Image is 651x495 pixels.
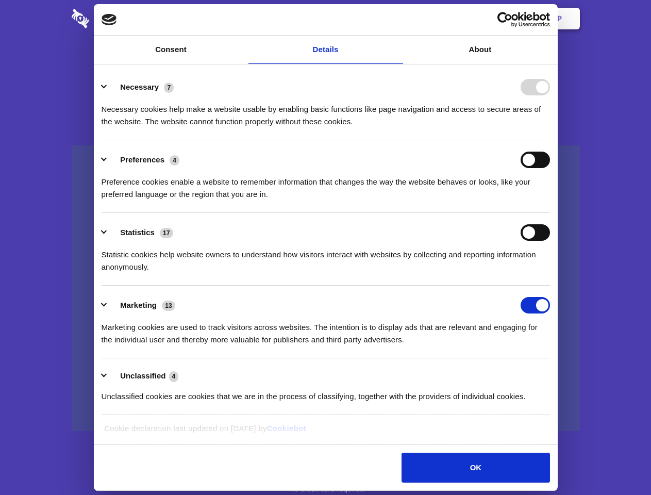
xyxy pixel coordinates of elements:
a: Consent [94,36,248,64]
span: 4 [169,371,179,382]
h1: Eliminate Slack Data Loss. [72,46,580,84]
button: OK [402,453,549,483]
button: Necessary (7) [102,79,180,95]
a: Details [248,36,403,64]
span: 17 [160,228,173,238]
button: Preferences (4) [102,152,186,168]
label: Necessary [120,82,159,91]
label: Marketing [120,301,157,309]
div: Cookie declaration last updated on [DATE] by [96,422,555,442]
button: Marketing (13) [102,297,182,313]
h4: Auto-redaction of sensitive data, encrypted data sharing and self-destructing private chats. Shar... [72,94,580,128]
a: Pricing [303,3,347,35]
div: Statistic cookies help website owners to understand how visitors interact with websites by collec... [102,241,550,273]
label: Statistics [120,228,155,237]
span: 13 [162,301,175,311]
a: Wistia video thumbnail [72,145,580,432]
a: Usercentrics Cookiebot - opens in a new window [460,12,550,27]
a: About [403,36,558,64]
a: Login [468,3,512,35]
div: Preference cookies enable a website to remember information that changes the way the website beha... [102,168,550,201]
img: logo-wordmark-white-trans-d4663122ce5f474addd5e946df7df03e33cb6a1c49d2221995e7729f52c070b2.svg [72,9,160,28]
a: Contact [418,3,465,35]
iframe: Drift Widget Chat Controller [599,443,639,483]
div: Marketing cookies are used to track visitors across websites. The intention is to display ads tha... [102,313,550,346]
span: 4 [170,155,179,166]
button: Unclassified (4) [102,370,185,383]
div: Unclassified cookies are cookies that we are in the process of classifying, together with the pro... [102,383,550,403]
label: Preferences [120,155,164,164]
button: Statistics (17) [102,224,180,241]
a: Cookiebot [267,424,306,433]
img: logo [102,14,117,25]
span: 7 [164,82,174,93]
div: Necessary cookies help make a website usable by enabling basic functions like page navigation and... [102,95,550,128]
